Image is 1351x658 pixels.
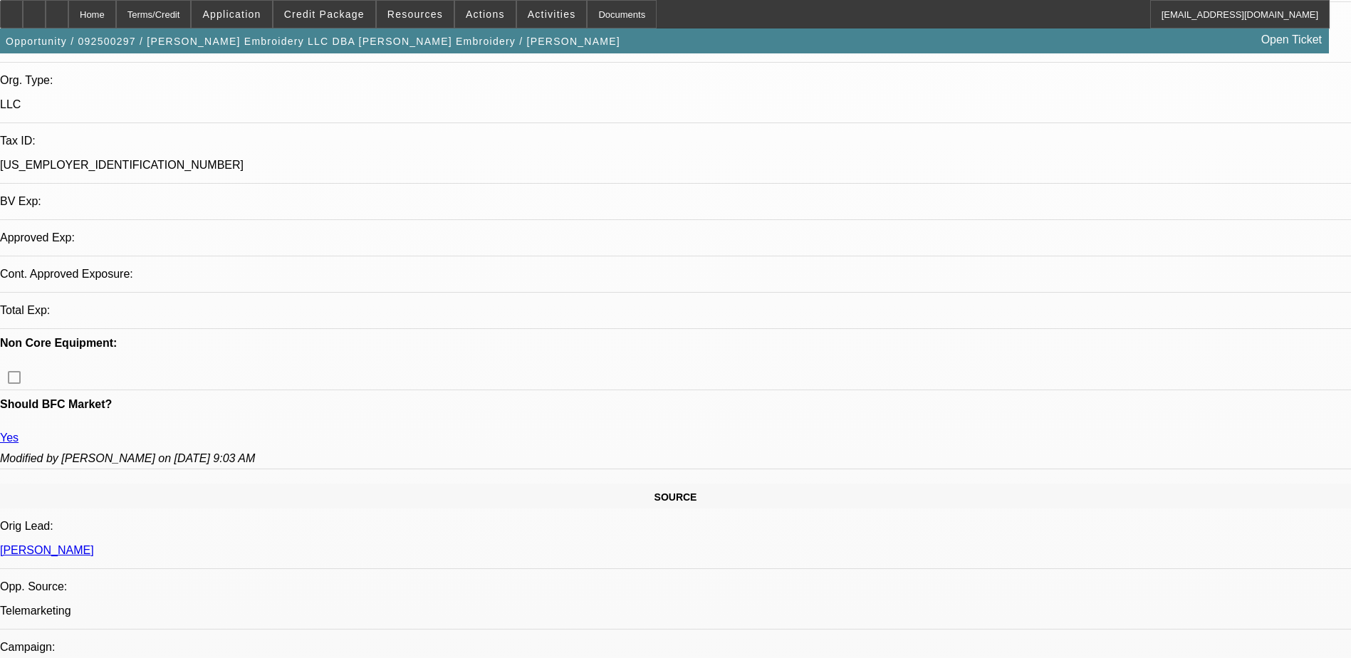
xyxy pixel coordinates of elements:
[517,1,587,28] button: Activities
[455,1,516,28] button: Actions
[6,36,620,47] span: Opportunity / 092500297 / [PERSON_NAME] Embroidery LLC DBA [PERSON_NAME] Embroidery / [PERSON_NAME]
[466,9,505,20] span: Actions
[202,9,261,20] span: Application
[1256,28,1327,52] a: Open Ticket
[273,1,375,28] button: Credit Package
[192,1,271,28] button: Application
[654,491,697,503] span: SOURCE
[528,9,576,20] span: Activities
[387,9,443,20] span: Resources
[377,1,454,28] button: Resources
[284,9,365,20] span: Credit Package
